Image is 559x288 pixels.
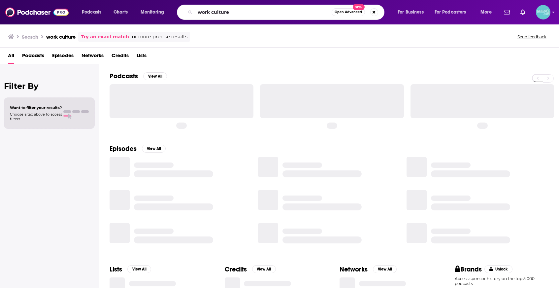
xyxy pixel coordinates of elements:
[515,34,548,40] button: Send feedback
[398,8,424,17] span: For Business
[225,265,247,273] h2: Credits
[10,105,62,110] span: Want to filter your results?
[332,8,365,16] button: Open AdvancedNew
[455,276,549,286] p: Access sponsor history on the top 5,000 podcasts.
[8,50,14,64] a: All
[476,7,500,18] button: open menu
[10,112,62,121] span: Choose a tab above to access filters.
[536,5,550,19] img: User Profile
[536,5,550,19] button: Show profile menu
[501,7,512,18] a: Show notifications dropdown
[518,7,528,18] a: Show notifications dropdown
[82,8,101,17] span: Podcasts
[46,34,76,40] h3: work culture
[435,8,466,17] span: For Podcasters
[81,33,129,41] a: Try an exact match
[137,50,147,64] a: Lists
[110,72,138,80] h2: Podcasts
[110,265,151,273] a: ListsView All
[22,34,38,40] h3: Search
[340,265,397,273] a: NetworksView All
[110,265,122,273] h2: Lists
[4,81,95,91] h2: Filter By
[110,145,137,153] h2: Episodes
[142,145,166,153] button: View All
[82,50,104,64] a: Networks
[484,265,512,273] button: Unlock
[22,50,44,64] a: Podcasts
[127,265,151,273] button: View All
[52,50,74,64] a: Episodes
[183,5,391,20] div: Search podcasts, credits, & more...
[109,7,132,18] a: Charts
[536,5,550,19] span: Logged in as JessicaPellien
[455,265,482,273] h2: Brands
[393,7,432,18] button: open menu
[136,7,173,18] button: open menu
[252,265,276,273] button: View All
[195,7,332,18] input: Search podcasts, credits, & more...
[353,4,365,10] span: New
[5,6,69,18] img: Podchaser - Follow, Share and Rate Podcasts
[77,7,110,18] button: open menu
[225,265,276,273] a: CreditsView All
[110,72,167,80] a: PodcastsView All
[110,145,166,153] a: EpisodesView All
[340,265,368,273] h2: Networks
[114,8,128,17] span: Charts
[373,265,397,273] button: View All
[430,7,476,18] button: open menu
[112,50,129,64] a: Credits
[130,33,187,41] span: for more precise results
[141,8,164,17] span: Monitoring
[335,11,362,14] span: Open Advanced
[143,72,167,80] button: View All
[480,8,492,17] span: More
